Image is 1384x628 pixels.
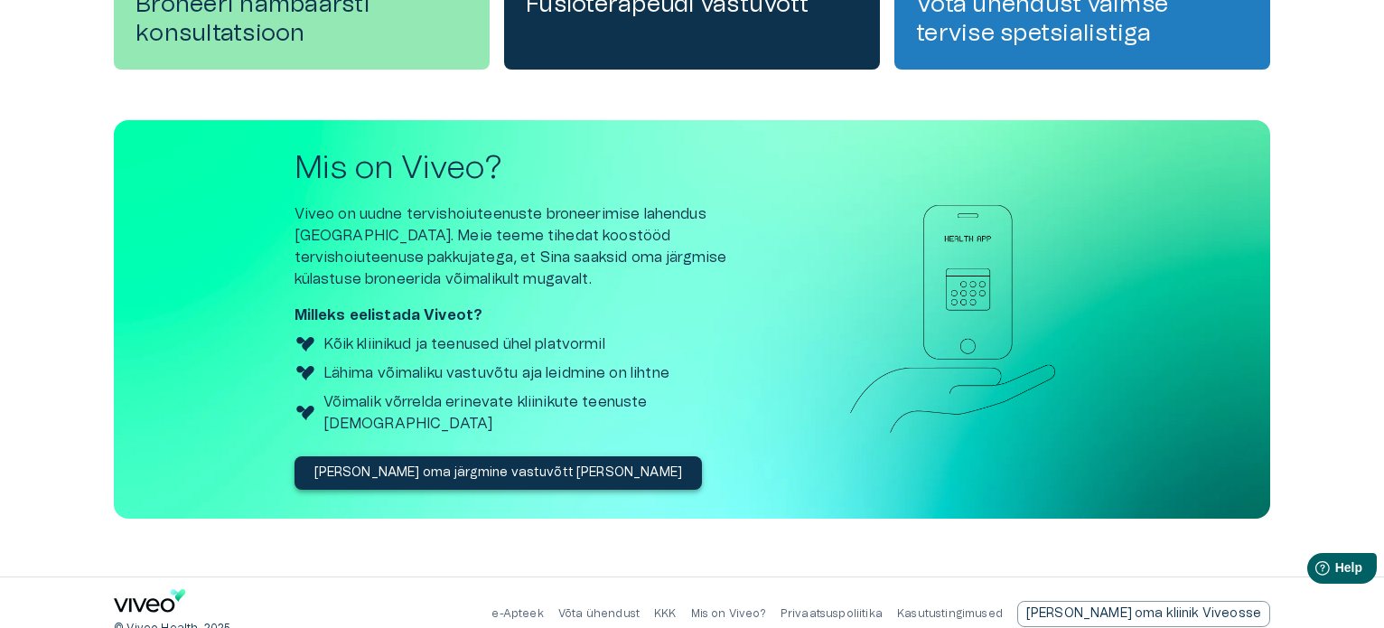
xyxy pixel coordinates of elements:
[1017,601,1270,627] div: [PERSON_NAME] oma kliinik Viveosse
[314,464,683,483] p: [PERSON_NAME] oma järgmine vastuvõtt [PERSON_NAME]
[295,305,773,326] p: Milleks eelistada Viveot?
[1026,605,1261,623] p: [PERSON_NAME] oma kliinik Viveosse
[323,362,669,384] p: Lähima võimaliku vastuvõtu aja leidmine on lihtne
[323,333,605,355] p: Kõik kliinikud ja teenused ühel platvormil
[295,402,316,424] img: Viveo logo
[114,589,186,619] a: Navigate to home page
[295,362,316,384] img: Viveo logo
[323,391,773,435] p: Võimalik võrrelda erinevate kliinikute teenuste [DEMOGRAPHIC_DATA]
[295,456,703,490] button: [PERSON_NAME] oma järgmine vastuvõtt [PERSON_NAME]
[1243,546,1384,596] iframe: Help widget launcher
[691,606,766,622] p: Mis on Viveo?
[1017,601,1270,627] a: Send email to partnership request to viveo
[558,606,640,622] p: Võta ühendust
[295,149,773,188] h2: Mis on Viveo?
[654,608,677,619] a: KKK
[295,333,316,355] img: Viveo logo
[781,608,883,619] a: Privaatsuspoliitika
[295,203,773,290] p: Viveo on uudne tervishoiuteenuste broneerimise lahendus [GEOGRAPHIC_DATA]. Meie teeme tihedat koo...
[491,608,543,619] a: e-Apteek
[897,608,1003,619] a: Kasutustingimused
